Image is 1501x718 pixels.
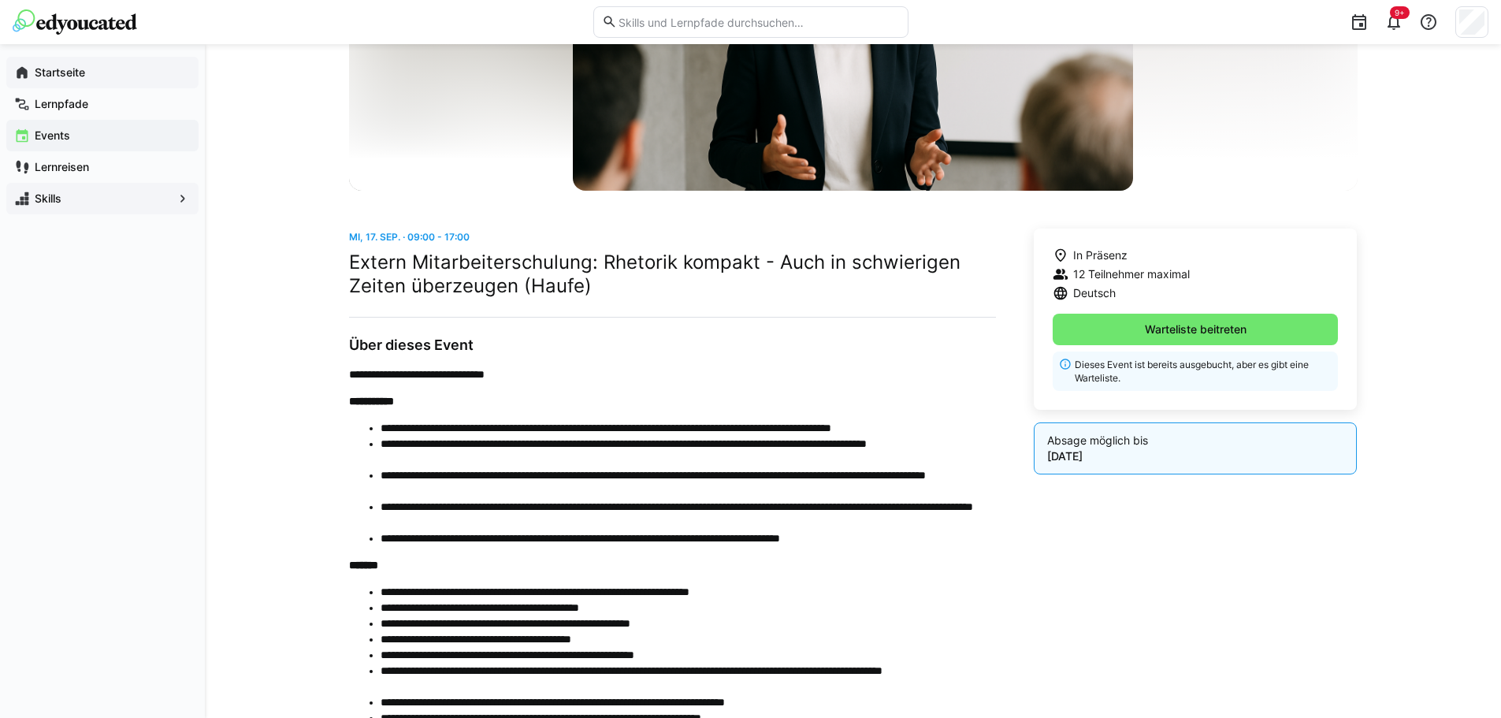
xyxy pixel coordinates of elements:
p: Dieses Event ist bereits ausgebucht, aber es gibt eine Warteliste. [1075,358,1329,385]
button: Warteliste beitreten [1053,314,1339,345]
span: Warteliste beitreten [1142,322,1249,337]
h3: Über dieses Event [349,337,996,354]
span: Mi, 17. Sep. · 09:00 - 17:00 [349,231,470,243]
p: [DATE] [1047,448,1344,464]
span: 12 Teilnehmer maximal [1073,266,1190,282]
h2: Extern Mitarbeiterschulung: Rhetorik kompakt - Auch in schwierigen Zeiten überzeugen (Haufe) [349,251,996,298]
span: Deutsch [1073,285,1116,301]
span: In Präsenz [1073,247,1128,263]
input: Skills und Lernpfade durchsuchen… [617,15,899,29]
span: 9+ [1395,8,1405,17]
p: Absage möglich bis [1047,433,1344,448]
